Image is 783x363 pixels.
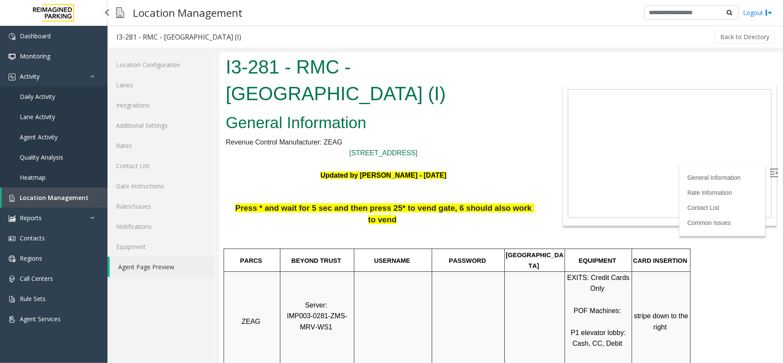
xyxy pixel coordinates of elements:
span: Heatmap [20,173,46,181]
h2: General Information [6,59,322,82]
span: Activity [20,72,40,80]
span: Call Centers [20,274,53,283]
img: 'icon' [9,74,15,80]
span: PASSWORD [230,205,267,212]
a: Location Management [2,188,107,208]
div: I3-281 - RMC - [GEOGRAPHIC_DATA] (I) [117,31,241,43]
span: [GEOGRAPHIC_DATA] [286,199,344,217]
a: Contact List [468,152,500,159]
h3: Location Management [129,2,247,23]
span: Regions [20,254,42,262]
a: Integrations [107,95,215,115]
a: Rate Information [468,137,513,144]
a: Additional Settings [107,115,215,135]
span: Agent Services [20,315,61,323]
span: EQUIPMENT [359,205,397,212]
img: 'icon' [9,53,15,60]
span: Press * and wait for 5 sec and then press 25* to vend gate, 6 should also work to vend [16,151,315,172]
a: [STREET_ADDRESS] [130,97,198,104]
span: PARCS [21,205,43,212]
span: BEYOND TRUST [72,205,122,212]
img: 'icon' [9,215,15,222]
a: Equipment [107,237,215,257]
h1: I3-281 - RMC - [GEOGRAPHIC_DATA] (I) [6,1,322,54]
span: Agent Activity [20,133,58,141]
img: 'icon' [9,276,15,283]
img: pageIcon [116,2,124,23]
span: Contacts [20,234,45,242]
a: Notifications [107,216,215,237]
a: Rules/Issues [107,196,215,216]
font: Updated by [PERSON_NAME] - [DATE] [101,119,227,126]
a: Contact List [107,156,215,176]
span: Daily Activity [20,92,55,101]
span: Quality Analysis [20,153,63,161]
button: Back to Directory [715,31,775,43]
span: P1 elevator lobby: Cash, CC, Debit [351,277,408,295]
a: General Information [468,122,522,129]
span: Revenue Control Manufacturer: ZEAG [6,86,123,93]
span: Reports [20,214,42,222]
img: 'icon' [9,255,15,262]
span: CARD INSERTION [414,205,468,212]
img: 'icon' [9,296,15,303]
span: Lane Activity [20,113,55,121]
span: POF Machines: [354,255,402,262]
a: Location Configuration [107,55,215,75]
img: 'icon' [9,316,15,323]
span: Dashboard [20,32,51,40]
span: ZEAG [22,265,41,273]
a: Gate Instructions [107,176,215,196]
img: Open/Close Sidebar Menu [550,116,559,125]
a: Rates [107,135,215,156]
span: P2 elevator lobby: Cash, CC, Debit [351,310,408,328]
span: IMP003-0281-ZMS-MRV-WS1 [68,260,128,278]
a: Common Issues [468,167,512,174]
span: Location Management [20,194,89,202]
span: USERNAME [155,205,191,212]
span: Monitoring [20,52,50,60]
img: 'icon' [9,235,15,242]
img: logout [765,8,772,17]
span: Rule Sets [20,295,46,303]
span: stripe down to the right [415,260,471,278]
span: Server: [86,249,108,256]
img: 'icon' [9,33,15,40]
img: 'icon' [9,195,15,202]
a: Lanes [107,75,215,95]
span: EXITS: Credit Cards Only [348,221,412,240]
a: Logout [743,8,772,17]
a: Agent Page Preview [110,257,215,277]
